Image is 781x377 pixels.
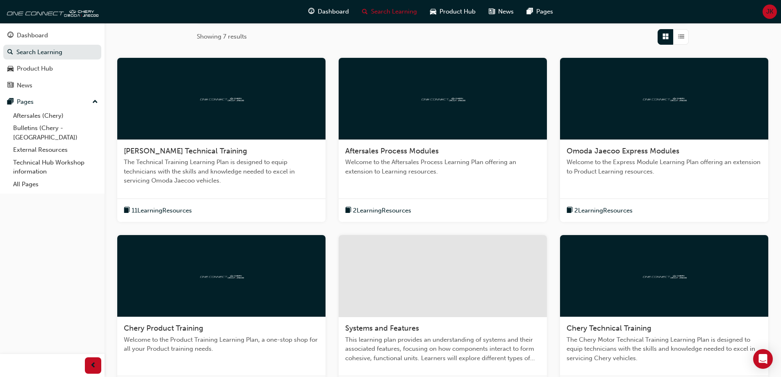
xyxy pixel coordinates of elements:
[3,78,101,93] a: News
[124,146,247,155] span: [PERSON_NAME] Technical Training
[10,110,101,122] a: Aftersales (Chery)
[560,58,768,222] a: oneconnectOmoda Jaecoo Express ModulesWelcome to the Express Module Learning Plan offering an ext...
[10,156,101,178] a: Technical Hub Workshop information
[7,32,14,39] span: guage-icon
[482,3,520,20] a: news-iconNews
[199,94,244,102] img: oneconnect
[678,32,684,41] span: List
[489,7,495,17] span: news-icon
[10,144,101,156] a: External Resources
[574,206,633,215] span: 2 Learning Resources
[424,3,482,20] a: car-iconProduct Hub
[3,45,101,60] a: Search Learning
[7,82,14,89] span: news-icon
[753,349,773,369] div: Open Intercom Messenger
[302,3,355,20] a: guage-iconDashboard
[3,28,101,43] a: Dashboard
[567,146,679,155] span: Omoda Jaecoo Express Modules
[17,97,34,107] div: Pages
[766,7,773,16] span: JK
[117,58,326,222] a: oneconnect[PERSON_NAME] Technical TrainingThe Technical Training Learning Plan is designed to equ...
[3,61,101,76] a: Product Hub
[7,65,14,73] span: car-icon
[353,206,411,215] span: 2 Learning Resources
[763,5,777,19] button: JK
[132,206,192,215] span: 11 Learning Resources
[345,206,351,216] span: book-icon
[345,324,419,333] span: Systems and Features
[17,81,32,90] div: News
[124,206,130,216] span: book-icon
[498,7,514,16] span: News
[124,324,203,333] span: Chery Product Training
[4,3,98,20] img: oneconnect
[3,94,101,110] button: Pages
[439,7,476,16] span: Product Hub
[371,7,417,16] span: Search Learning
[420,94,465,102] img: oneconnect
[663,32,669,41] span: Grid
[430,7,436,17] span: car-icon
[124,206,192,216] button: book-icon11LearningResources
[197,32,247,41] span: Showing 7 results
[199,272,244,280] img: oneconnect
[318,7,349,16] span: Dashboard
[339,58,547,222] a: oneconnectAftersales Process ModulesWelcome to the Aftersales Process Learning Plan offering an e...
[90,361,96,371] span: prev-icon
[362,7,368,17] span: search-icon
[124,335,319,354] span: Welcome to the Product Training Learning Plan, a one-stop shop for all your Product training needs.
[567,158,762,176] span: Welcome to the Express Module Learning Plan offering an extension to Product Learning resources.
[7,49,13,56] span: search-icon
[567,324,651,333] span: Chery Technical Training
[536,7,553,16] span: Pages
[17,64,53,73] div: Product Hub
[567,206,633,216] button: book-icon2LearningResources
[345,146,439,155] span: Aftersales Process Modules
[527,7,533,17] span: pages-icon
[642,94,687,102] img: oneconnect
[92,97,98,107] span: up-icon
[567,335,762,363] span: The Chery Motor Technical Training Learning Plan is designed to equip technicians with the skills...
[345,158,540,176] span: Welcome to the Aftersales Process Learning Plan offering an extension to Learning resources.
[567,206,573,216] span: book-icon
[345,335,540,363] span: This learning plan provides an understanding of systems and their associated features, focusing o...
[10,178,101,191] a: All Pages
[17,31,48,40] div: Dashboard
[7,98,14,106] span: pages-icon
[10,122,101,144] a: Bulletins (Chery - [GEOGRAPHIC_DATA])
[345,206,411,216] button: book-icon2LearningResources
[520,3,560,20] a: pages-iconPages
[355,3,424,20] a: search-iconSearch Learning
[308,7,314,17] span: guage-icon
[3,26,101,94] button: DashboardSearch LearningProduct HubNews
[124,158,319,185] span: The Technical Training Learning Plan is designed to equip technicians with the skills and knowled...
[642,272,687,280] img: oneconnect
